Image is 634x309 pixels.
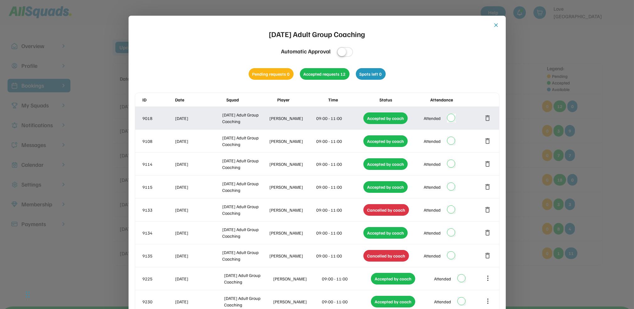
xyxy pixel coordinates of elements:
div: [DATE] Adult Group Coaching [224,272,272,285]
div: 09:00 - 11:00 [317,252,362,259]
div: [DATE] Adult Group Coaching [222,134,268,148]
div: [DATE] Adult Group Coaching [269,28,365,40]
div: 9108 [143,138,174,144]
div: ID [143,96,174,103]
div: Attendance [430,96,480,103]
button: delete [484,160,492,168]
div: [DATE] [175,275,223,282]
div: Attended [424,184,441,190]
div: Cancelled by coach [363,250,409,262]
div: Attended [424,161,441,167]
div: 9135 [143,252,174,259]
div: Cancelled by coach [363,204,409,216]
div: [PERSON_NAME] [269,252,315,259]
div: Attended [424,207,441,213]
div: Accepted by coach [371,273,415,285]
div: Accepted by coach [363,112,408,124]
div: [DATE] [175,230,221,236]
div: [DATE] [175,252,221,259]
div: 9230 [143,298,174,305]
div: [PERSON_NAME] [273,298,321,305]
div: [DATE] Adult Group Coaching [222,226,268,239]
div: [PERSON_NAME] [269,138,315,144]
button: delete [484,206,492,214]
button: close [493,22,499,28]
div: Attended [424,138,441,144]
div: [PERSON_NAME] [269,207,315,213]
div: Accepted by coach [363,181,408,193]
div: Attended [424,115,441,122]
div: Attended [424,230,441,236]
div: Attended [424,252,441,259]
div: [PERSON_NAME] [269,184,315,190]
div: Pending requests 0 [249,68,294,80]
button: delete [484,229,492,236]
div: Accepted by coach [371,296,415,307]
div: [DATE] [175,298,223,305]
div: Accepted by coach [363,158,408,170]
div: 09:00 - 11:00 [322,275,370,282]
div: [PERSON_NAME] [269,230,315,236]
div: 9114 [143,161,174,167]
div: 09:00 - 11:00 [322,298,370,305]
button: delete [484,137,492,145]
button: delete [484,183,492,191]
div: Attended [434,275,451,282]
div: 09:00 - 11:00 [317,230,362,236]
div: [DATE] [175,207,221,213]
div: 09:00 - 11:00 [317,115,362,122]
div: Spots left 0 [356,68,386,80]
div: [DATE] [175,138,221,144]
div: [PERSON_NAME] [269,115,315,122]
div: [DATE] Adult Group Coaching [222,111,268,125]
div: [PERSON_NAME] [269,161,315,167]
div: [PERSON_NAME] [273,275,321,282]
button: delete [484,252,492,259]
div: [DATE] Adult Group Coaching [222,180,268,193]
div: 9018 [143,115,174,122]
div: 09:00 - 11:00 [317,184,362,190]
div: 09:00 - 11:00 [317,207,362,213]
div: [DATE] [175,161,221,167]
div: 09:00 - 11:00 [317,161,362,167]
div: Date [175,96,225,103]
div: [DATE] Adult Group Coaching [224,295,272,308]
div: Automatic Approval [281,47,331,56]
div: Accepted by coach [363,227,408,239]
div: [DATE] [175,184,221,190]
div: [DATE] [175,115,221,122]
button: delete [484,114,492,122]
div: Accepted by coach [363,135,408,147]
div: 9115 [143,184,174,190]
div: Player [277,96,327,103]
div: Squad [226,96,276,103]
div: [DATE] Adult Group Coaching [222,249,268,262]
div: Time [328,96,378,103]
div: [DATE] Adult Group Coaching [222,203,268,216]
div: Status [379,96,429,103]
div: Accepted requests 12 [300,68,350,80]
div: 9225 [143,275,174,282]
div: 9133 [143,207,174,213]
div: Attended [434,298,451,305]
div: 09:00 - 11:00 [317,138,362,144]
div: [DATE] Adult Group Coaching [222,157,268,171]
div: 9134 [143,230,174,236]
